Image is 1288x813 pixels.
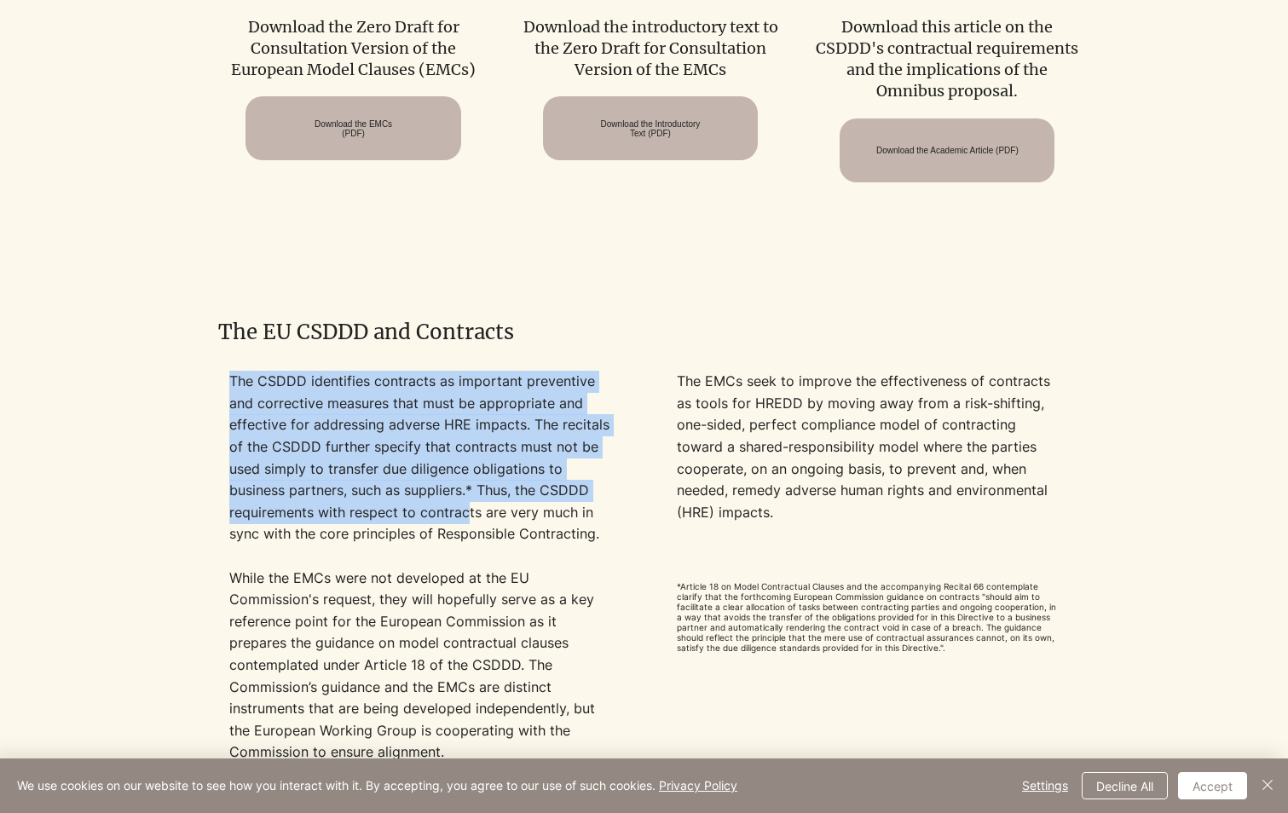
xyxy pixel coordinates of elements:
a: Download the Introductory Text (PDF) [543,96,758,160]
span: *Article 18 on Model Contractual Clauses and the accompanying Recital 66 contemplate clarify that... [677,581,1056,653]
a: Download the EMCs (PDF) [245,96,460,160]
p: While the EMCs were not developed at the EU Commission's request,​ they will hopefully serve as a... [229,568,612,808]
button: Decline All [1082,772,1168,799]
p: Download the introductory text to the Zero Draft for Consultation Version of the EMCs [516,16,784,81]
a: Privacy Policy [659,778,737,793]
h2: The EU CSDDD and Contracts [218,318,1071,347]
button: Accept [1178,772,1247,799]
span: Download the Academic Article (PDF) [876,146,1019,155]
img: Close [1257,775,1278,795]
span: Download the Introductory Text (PDF) [601,119,701,138]
p: The EMCs seek to improve the effectiveness of contracts as tools for HREDD by moving away from a ... [677,371,1060,523]
p: The CSDDD identifies contracts as important preventive and corrective measures that must be appro... [229,371,612,545]
span: Settings [1022,773,1068,799]
p: Download the Zero Draft for Consultation Version of the European Model Clauses (EMCs) [219,16,488,81]
button: Close [1257,772,1278,799]
span: We use cookies on our website to see how you interact with it. By accepting, you agree to our use... [17,778,737,793]
p: Download this article on the CSDDD's contractual requirements and the implications of the Omnibus... [813,16,1082,102]
a: Download the Academic Article (PDF) [840,118,1054,182]
span: Download the EMCs (PDF) [315,119,392,138]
